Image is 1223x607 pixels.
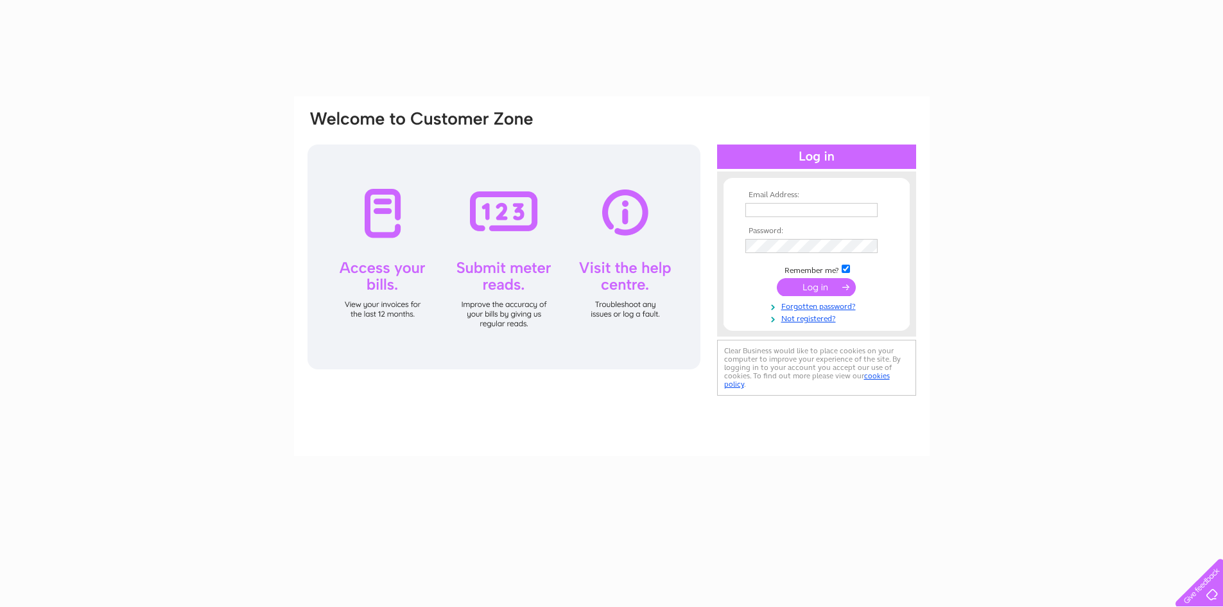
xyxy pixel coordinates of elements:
[745,312,891,324] a: Not registered?
[777,278,856,296] input: Submit
[717,340,916,396] div: Clear Business would like to place cookies on your computer to improve your experience of the sit...
[724,371,890,389] a: cookies policy
[742,227,891,236] th: Password:
[742,191,891,200] th: Email Address:
[742,263,891,276] td: Remember me?
[745,299,891,312] a: Forgotten password?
